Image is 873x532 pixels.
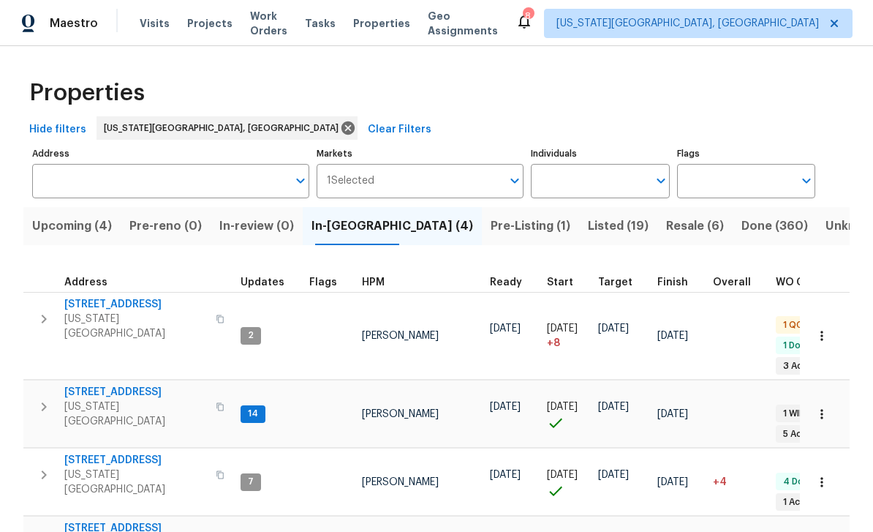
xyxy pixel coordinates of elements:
[677,149,815,158] label: Flags
[598,402,629,412] span: [DATE]
[531,149,669,158] label: Individuals
[777,496,839,509] span: 1 Accepted
[309,277,337,288] span: Flags
[523,9,533,23] div: 8
[547,402,578,412] span: [DATE]
[242,408,264,420] span: 14
[327,175,374,187] span: 1 Selected
[741,216,808,236] span: Done (360)
[362,277,385,288] span: HPM
[104,121,344,135] span: [US_STATE][GEOGRAPHIC_DATA], [GEOGRAPHIC_DATA]
[64,385,207,400] span: [STREET_ADDRESS]
[598,277,632,288] span: Target
[490,402,521,412] span: [DATE]
[504,171,525,191] button: Open
[541,449,592,516] td: Project started on time
[362,116,437,143] button: Clear Filters
[32,216,112,236] span: Upcoming (4)
[777,360,841,372] span: 3 Accepted
[666,216,724,236] span: Resale (6)
[541,292,592,380] td: Project started 8 days late
[598,277,646,288] div: Target renovation project end date
[129,216,202,236] span: Pre-reno (0)
[250,9,287,38] span: Work Orders
[290,171,311,191] button: Open
[777,476,820,488] span: 4 Done
[713,277,764,288] div: Days past target finish date
[657,477,688,487] span: [DATE]
[317,149,524,158] label: Markets
[651,171,671,191] button: Open
[547,323,578,334] span: [DATE]
[796,171,817,191] button: Open
[362,477,439,487] span: [PERSON_NAME]
[97,116,358,140] div: [US_STATE][GEOGRAPHIC_DATA], [GEOGRAPHIC_DATA]
[657,277,701,288] div: Projected renovation finish date
[368,121,431,139] span: Clear Filters
[29,121,86,139] span: Hide filters
[713,477,727,487] span: +4
[777,319,809,331] span: 1 QC
[29,86,145,100] span: Properties
[490,277,535,288] div: Earliest renovation start date (first business day after COE or Checkout)
[219,216,294,236] span: In-review (0)
[305,18,336,29] span: Tasks
[777,340,817,352] span: 1 Done
[490,470,521,480] span: [DATE]
[598,470,629,480] span: [DATE]
[556,16,819,31] span: [US_STATE][GEOGRAPHIC_DATA], [GEOGRAPHIC_DATA]
[657,331,688,341] span: [DATE]
[541,381,592,448] td: Project started on time
[777,408,810,420] span: 1 WIP
[64,297,207,312] span: [STREET_ADDRESS]
[428,9,498,38] span: Geo Assignments
[598,323,629,334] span: [DATE]
[657,277,688,288] span: Finish
[64,277,107,288] span: Address
[23,116,92,143] button: Hide filters
[490,277,522,288] span: Ready
[776,277,856,288] span: WO Completion
[311,216,473,236] span: In-[GEOGRAPHIC_DATA] (4)
[491,216,570,236] span: Pre-Listing (1)
[353,16,410,31] span: Properties
[547,336,560,351] span: + 8
[32,149,309,158] label: Address
[657,409,688,419] span: [DATE]
[241,277,284,288] span: Updates
[242,329,260,342] span: 2
[242,476,260,488] span: 7
[64,468,207,497] span: [US_STATE][GEOGRAPHIC_DATA]
[64,453,207,468] span: [STREET_ADDRESS]
[362,331,439,341] span: [PERSON_NAME]
[547,277,573,288] span: Start
[64,400,207,429] span: [US_STATE][GEOGRAPHIC_DATA]
[547,277,586,288] div: Actual renovation start date
[713,277,751,288] span: Overall
[187,16,233,31] span: Projects
[490,323,521,334] span: [DATE]
[362,409,439,419] span: [PERSON_NAME]
[547,470,578,480] span: [DATE]
[140,16,170,31] span: Visits
[707,449,770,516] td: 4 day(s) past target finish date
[64,312,207,341] span: [US_STATE][GEOGRAPHIC_DATA]
[588,216,649,236] span: Listed (19)
[50,16,98,31] span: Maestro
[777,428,840,441] span: 5 Accepted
